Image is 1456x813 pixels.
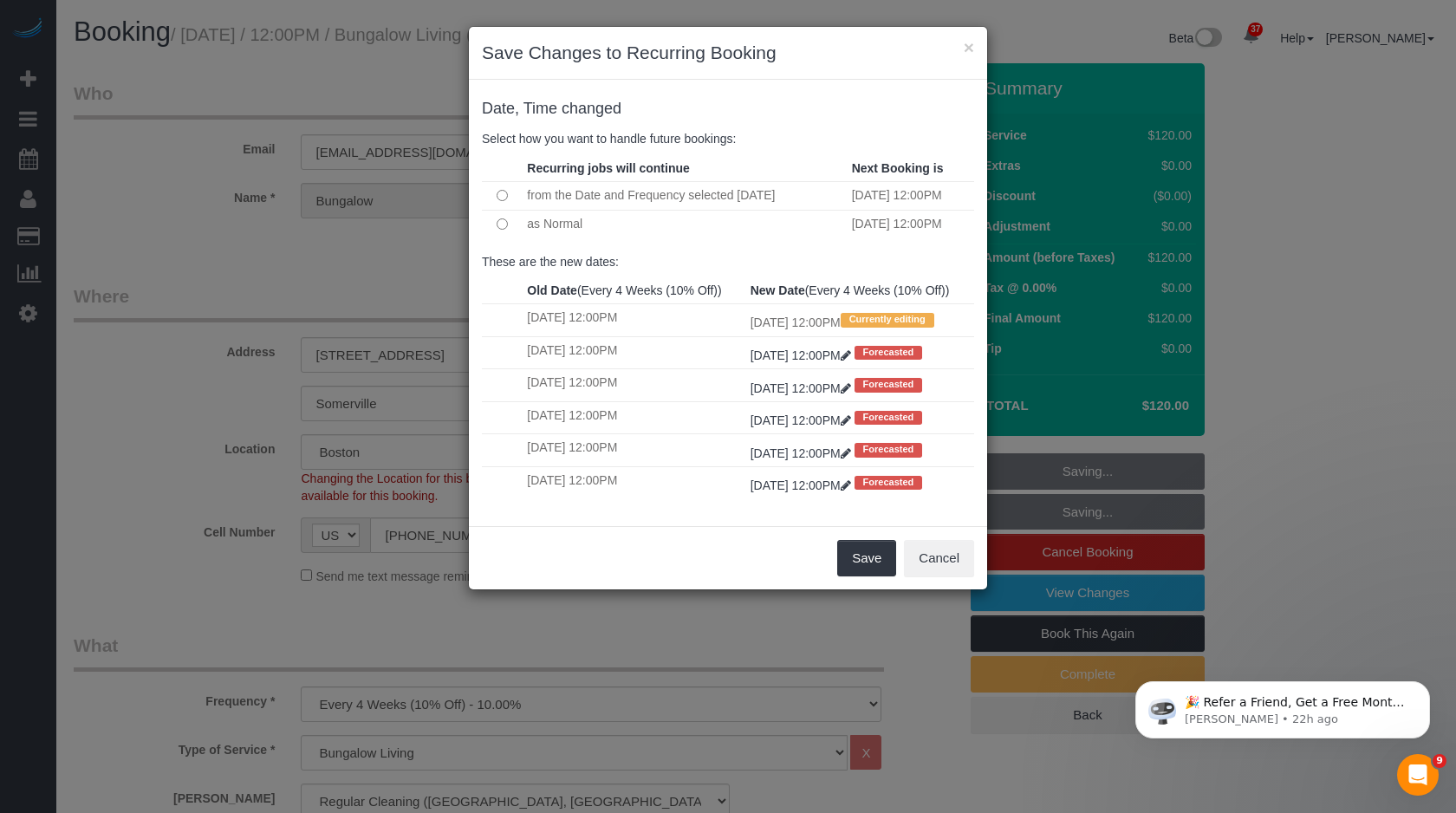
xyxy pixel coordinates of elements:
h3: Save Changes to Recurring Booking [482,40,974,66]
span: Forecasted [855,346,923,360]
span: Forecasted [855,411,923,425]
td: [DATE] 12:00PM [523,401,745,433]
strong: Recurring jobs will continue [527,161,689,175]
td: [DATE] 12:00PM [523,466,745,498]
td: [DATE] 12:00PM [523,369,745,401]
td: [DATE] 12:00PM [523,304,745,336]
span: 🎉 Refer a Friend, Get a Free Month! 🎉 Love Automaid? Share the love! When you refer a friend who ... [75,50,296,237]
span: Date, Time [482,100,557,117]
td: [DATE] 12:00PM [523,336,745,368]
a: [DATE] 12:00PM [751,478,855,492]
h4: changed [482,101,974,118]
td: as Normal [523,210,847,238]
a: [DATE] 12:00PM [751,446,855,460]
a: [DATE] 12:00PM [751,348,855,362]
span: Forecasted [855,476,923,490]
button: Save [837,540,896,576]
td: from the Date and Frequency selected [DATE] [523,181,847,210]
span: Forecasted [855,378,923,392]
th: (Every 4 Weeks (10% Off)) [523,277,745,304]
td: [DATE] 12:00PM [848,210,974,238]
strong: Next Booking is [852,161,944,175]
iframe: Intercom notifications message [1109,645,1456,766]
button: Cancel [904,540,974,576]
iframe: Intercom live chat [1397,754,1439,796]
button: × [964,38,974,56]
span: Forecasted [855,443,923,457]
span: Currently editing [841,313,934,327]
p: These are the new dates: [482,253,974,270]
th: (Every 4 Weeks (10% Off)) [746,277,974,304]
td: [DATE] 12:00PM [848,181,974,210]
p: Select how you want to handle future bookings: [482,130,974,147]
td: [DATE] 12:00PM [523,434,745,466]
p: Message from Ellie, sent 22h ago [75,67,299,82]
a: [DATE] 12:00PM [751,413,855,427]
strong: Old Date [527,283,577,297]
a: [DATE] 12:00PM [751,381,855,395]
td: [DATE] 12:00PM [746,304,974,336]
strong: New Date [751,283,805,297]
span: 9 [1433,754,1446,768]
